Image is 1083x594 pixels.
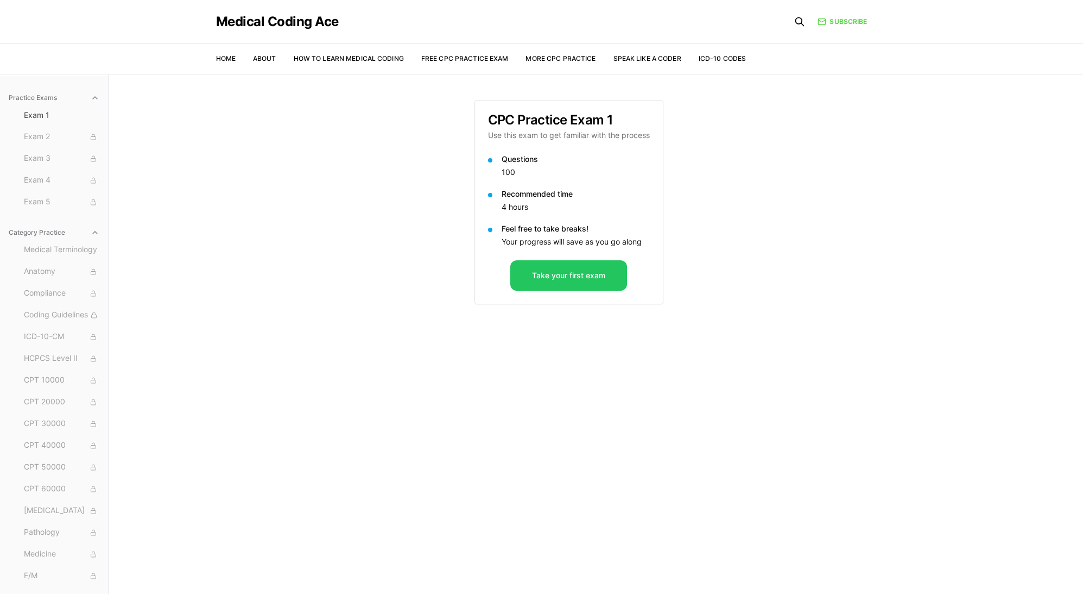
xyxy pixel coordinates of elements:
[24,331,99,343] span: ICD-10-CM
[24,309,99,321] span: Coding Guidelines
[510,260,627,291] button: Take your first exam
[20,480,104,498] button: CPT 60000
[24,244,99,256] span: Medical Terminology
[24,527,99,539] span: Pathology
[421,54,509,62] a: Free CPC Practice Exam
[20,107,104,124] button: Exam 1
[502,202,650,212] p: 4 hours
[216,54,236,62] a: Home
[20,307,104,324] button: Coding Guidelines
[502,236,650,247] p: Your progress will save as you go along
[20,193,104,211] button: Exam 5
[24,153,99,165] span: Exam 3
[20,415,104,433] button: CPT 30000
[20,459,104,476] button: CPT 50000
[525,54,596,62] a: More CPC Practice
[488,130,650,141] p: Use this exam to get familiar with the process
[294,54,404,62] a: How to Learn Medical Coding
[4,224,104,241] button: Category Practice
[24,374,99,386] span: CPT 10000
[502,154,650,165] p: Questions
[818,17,867,27] a: Subscribe
[699,54,746,62] a: ICD-10 Codes
[24,196,99,208] span: Exam 5
[20,546,104,563] button: Medicine
[20,328,104,346] button: ICD-10-CM
[613,54,681,62] a: Speak Like a Coder
[24,461,99,473] span: CPT 50000
[253,54,276,62] a: About
[20,393,104,411] button: CPT 20000
[24,505,99,517] span: [MEDICAL_DATA]
[24,440,99,452] span: CPT 40000
[20,241,104,259] button: Medical Terminology
[20,263,104,280] button: Anatomy
[216,15,339,28] a: Medical Coding Ace
[24,353,99,365] span: HCPCS Level II
[24,174,99,186] span: Exam 4
[20,437,104,454] button: CPT 40000
[20,150,104,167] button: Exam 3
[20,567,104,585] button: E/M
[24,396,99,408] span: CPT 20000
[24,131,99,143] span: Exam 2
[488,114,650,127] h3: CPC Practice Exam 1
[20,285,104,302] button: Compliance
[502,189,650,199] p: Recommended time
[24,287,99,299] span: Compliance
[24,483,99,495] span: CPT 60000
[20,372,104,389] button: CPT 10000
[20,172,104,189] button: Exam 4
[24,570,99,582] span: E/M
[20,524,104,541] button: Pathology
[502,167,650,178] p: 100
[24,110,99,121] span: Exam 1
[24,266,99,278] span: Anatomy
[4,89,104,107] button: Practice Exams
[20,502,104,520] button: [MEDICAL_DATA]
[24,418,99,430] span: CPT 30000
[24,548,99,560] span: Medicine
[20,350,104,367] button: HCPCS Level II
[20,128,104,146] button: Exam 2
[502,223,650,234] p: Feel free to take breaks!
